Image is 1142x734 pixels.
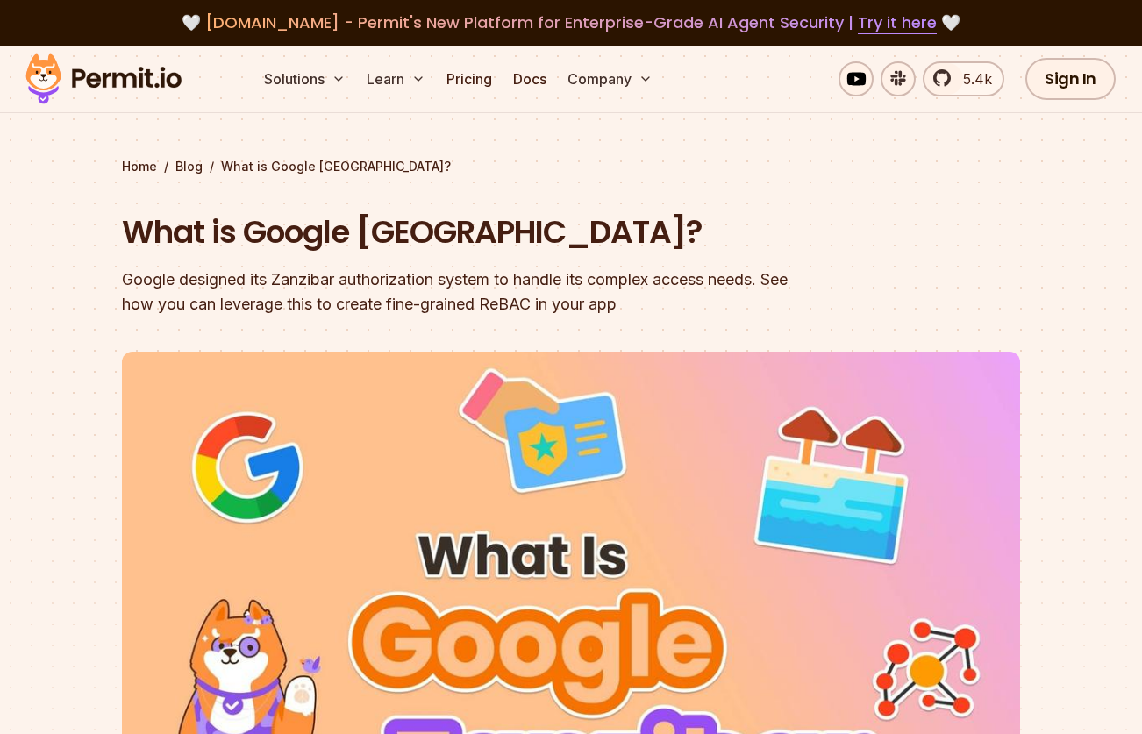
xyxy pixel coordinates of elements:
[122,267,796,317] div: Google designed its Zanzibar authorization system to handle its complex access needs. See how you...
[122,210,796,254] h1: What is Google [GEOGRAPHIC_DATA]?
[858,11,937,34] a: Try it here
[953,68,992,89] span: 5.4k
[1025,58,1116,100] a: Sign In
[506,61,553,96] a: Docs
[122,158,157,175] a: Home
[923,61,1004,96] a: 5.4k
[18,49,189,109] img: Permit logo
[42,11,1100,35] div: 🤍 🤍
[122,158,1020,175] div: / /
[439,61,499,96] a: Pricing
[360,61,432,96] button: Learn
[560,61,660,96] button: Company
[175,158,203,175] a: Blog
[205,11,937,33] span: [DOMAIN_NAME] - Permit's New Platform for Enterprise-Grade AI Agent Security |
[257,61,353,96] button: Solutions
